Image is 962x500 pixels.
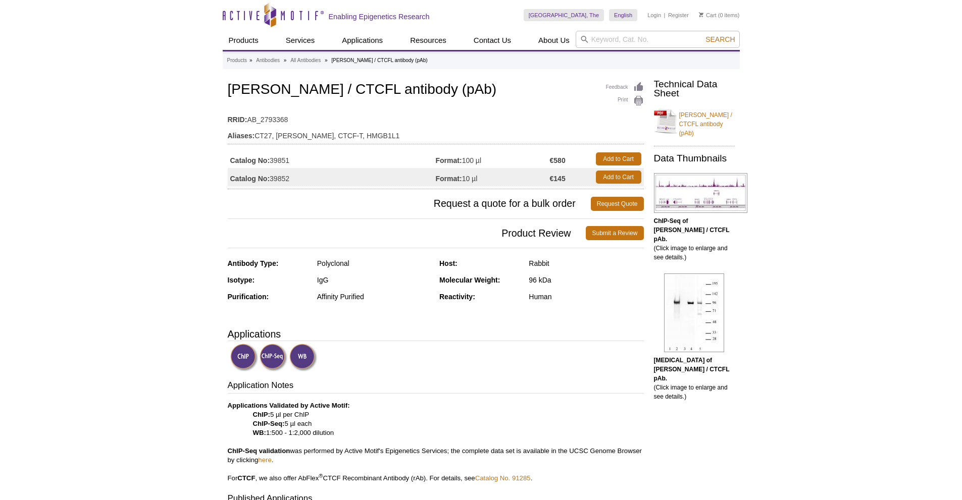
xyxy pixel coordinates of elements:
a: All Antibodies [290,56,321,65]
strong: RRID: [228,115,247,124]
strong: Antibody Type: [228,259,279,267]
li: » [249,58,252,63]
li: [PERSON_NAME] / CTCFL antibody (pAb) [331,58,427,63]
a: Applications [336,31,389,50]
a: Print [606,95,644,106]
a: Antibodies [256,56,280,65]
div: Affinity Purified [317,292,432,301]
span: Product Review [228,226,586,240]
b: ChIP-Seq validation [228,447,290,455]
a: Request Quote [591,197,644,211]
strong: Catalog No: [230,156,270,165]
li: | [664,9,666,21]
p: (Click image to enlarge and see details.) [654,216,735,262]
div: IgG [317,275,432,285]
b: [MEDICAL_DATA] of [PERSON_NAME] / CTCFL pAb. [654,357,730,382]
li: » [325,58,328,63]
a: Contact Us [468,31,517,50]
h2: Data Thumbnails [654,154,735,163]
li: (0 items) [699,9,740,21]
div: 96 kDa [529,275,643,285]
a: Services [280,31,321,50]
strong: Reactivity: [439,293,475,301]
a: Register [668,12,689,19]
a: About Us [532,31,576,50]
strong: Purification: [228,293,269,301]
strong: ChIP: [253,411,270,418]
strong: Format: [436,156,462,165]
img: ChIP Validated [230,344,258,371]
a: [GEOGRAPHIC_DATA], The [524,9,604,21]
a: Add to Cart [596,171,641,184]
div: Polyclonal [317,259,432,268]
sup: ® [319,472,323,478]
td: 10 µl [436,168,550,186]
img: Western Blot Validated [289,344,317,371]
p: (Click image to enlarge and see details.) [654,356,735,401]
strong: Aliases: [228,131,255,140]
li: » [284,58,287,63]
p: 5 µl per ChIP 5 µl each 1:500 - 1:2,000 dilution was performed by Active Motif's Epigenetics Serv... [228,401,644,483]
a: Submit a Review [586,226,643,240]
span: Request a quote for a bulk order [228,197,591,211]
strong: €580 [550,156,566,165]
h2: Technical Data Sheet [654,80,735,98]
a: Add to Cart [596,152,641,165]
b: ChIP-Seq of [PERSON_NAME] / CTCFL pAb. [654,217,730,243]
td: AB_2793368 [228,109,644,125]
a: here [258,456,271,464]
strong: Format: [436,174,462,183]
a: Resources [404,31,452,50]
div: Rabbit [529,259,643,268]
h3: Applications [228,326,644,342]
b: CTCF [237,474,255,482]
strong: €145 [550,174,566,183]
td: CT27, [PERSON_NAME], CTCF-T, HMGB1L1 [228,125,644,141]
strong: Catalog No: [230,174,270,183]
td: 39851 [228,150,436,168]
img: ChIP-Seq Validated [260,344,287,371]
a: Products [223,31,265,50]
strong: Isotype: [228,276,255,284]
a: English [609,9,637,21]
strong: Molecular Weight: [439,276,500,284]
strong: WB: [253,429,266,436]
div: Human [529,292,643,301]
b: Applications Validated by Active Motif: [228,402,350,409]
strong: Host: [439,259,458,267]
h1: [PERSON_NAME] / CTCFL antibody (pAb) [228,82,644,99]
span: Search [705,35,735,43]
input: Keyword, Cat. No. [576,31,740,48]
button: Search [702,35,738,44]
h2: Enabling Epigenetics Research [329,12,430,21]
img: Boris / CTCFL antibody (pAb) tested by ChIP-Seq. [654,173,747,213]
strong: ChIP-Seq: [253,420,285,427]
a: Feedback [606,82,644,93]
a: [PERSON_NAME] / CTCFL antibody (pAb) [654,104,735,138]
img: Boris / CTCFL antibody (pAb) tested by Western blot. [664,273,724,352]
a: Login [647,12,661,19]
a: Catalog No. 91285 [475,474,531,482]
a: Cart [699,12,717,19]
td: 100 µl [436,150,550,168]
img: Your Cart [699,12,703,17]
h3: Application Notes [228,379,644,394]
a: Products [227,56,247,65]
td: 39852 [228,168,436,186]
